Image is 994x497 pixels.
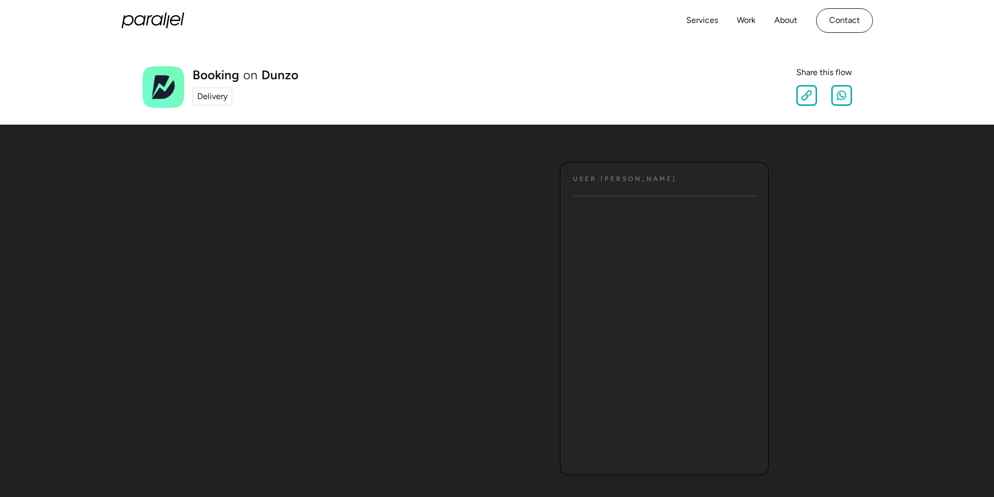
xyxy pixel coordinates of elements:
[774,13,797,28] a: About
[686,13,718,28] a: Services
[737,13,756,28] a: Work
[243,69,257,81] div: on
[193,88,232,105] a: Delivery
[122,13,184,28] a: home
[261,69,298,81] a: Dunzo
[573,175,677,183] h4: User [PERSON_NAME]
[197,90,227,103] div: Delivery
[816,8,873,33] a: Contact
[193,69,239,81] h1: Booking
[796,66,852,79] div: Share this flow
